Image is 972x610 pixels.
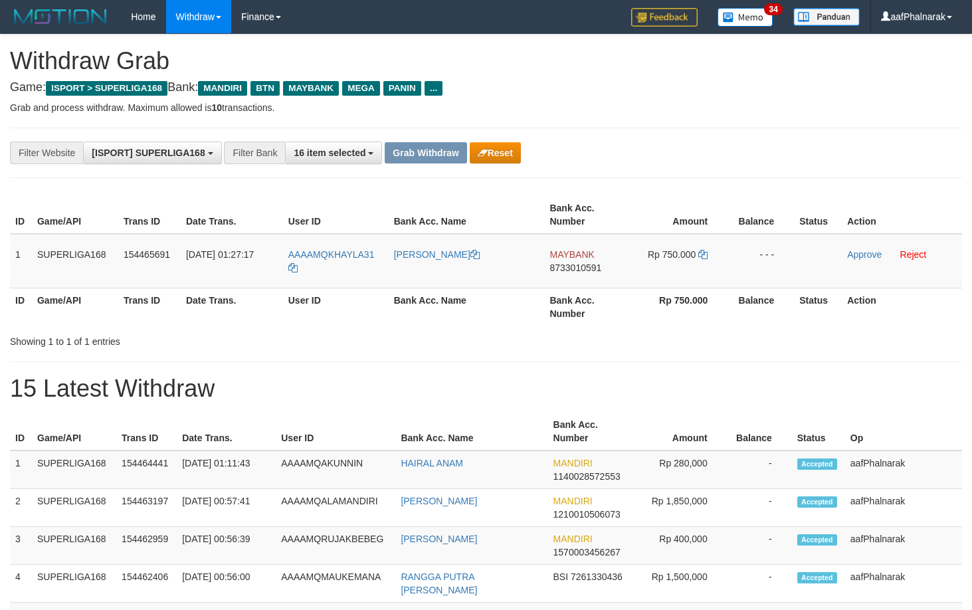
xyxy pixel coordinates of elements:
[553,458,593,468] span: MANDIRI
[794,196,842,234] th: Status
[728,288,794,326] th: Balance
[118,196,181,234] th: Trans ID
[553,534,593,544] span: MANDIRI
[842,288,962,326] th: Action
[401,534,477,544] a: [PERSON_NAME]
[383,81,421,96] span: PANIN
[83,142,221,164] button: [ISPORT] SUPERLIGA168
[181,196,283,234] th: Date Trans.
[631,489,728,527] td: Rp 1,850,000
[276,527,395,565] td: AAAAMQRUJAKBEBEG
[794,288,842,326] th: Status
[385,142,466,163] button: Grab Withdraw
[177,565,276,603] td: [DATE] 00:56:00
[389,196,545,234] th: Bank Acc. Name
[276,565,395,603] td: AAAAMQMAUKEMANA
[728,196,794,234] th: Balance
[728,234,794,288] td: - - -
[32,288,118,326] th: Game/API
[342,81,380,96] span: MEGA
[728,565,792,603] td: -
[845,451,962,489] td: aafPhalnarak
[553,547,621,558] span: Copy 1570003456267 to clipboard
[283,81,339,96] span: MAYBANK
[186,249,254,260] span: [DATE] 01:27:17
[181,288,283,326] th: Date Trans.
[900,249,927,260] a: Reject
[92,148,205,158] span: [ISPORT] SUPERLIGA168
[177,451,276,489] td: [DATE] 01:11:43
[276,413,395,451] th: User ID
[631,413,728,451] th: Amount
[283,196,389,234] th: User ID
[10,142,83,164] div: Filter Website
[470,142,521,163] button: Reset
[10,375,962,402] h1: 15 Latest Withdraw
[211,102,222,113] strong: 10
[401,496,477,506] a: [PERSON_NAME]
[10,234,32,288] td: 1
[10,451,32,489] td: 1
[548,413,631,451] th: Bank Acc. Number
[845,527,962,565] td: aafPhalnarak
[288,249,375,273] a: AAAAMQKHAYLA31
[285,142,382,164] button: 16 item selected
[118,288,181,326] th: Trans ID
[177,527,276,565] td: [DATE] 00:56:39
[728,527,792,565] td: -
[549,249,594,260] span: MAYBANK
[10,565,32,603] td: 4
[797,496,837,508] span: Accepted
[294,148,365,158] span: 16 item selected
[553,471,621,482] span: Copy 1140028572553 to clipboard
[116,489,177,527] td: 154463197
[10,7,111,27] img: MOTION_logo.png
[764,3,782,15] span: 34
[845,565,962,603] td: aafPhalnarak
[10,196,32,234] th: ID
[631,8,698,27] img: Feedback.jpg
[394,249,480,260] a: [PERSON_NAME]
[395,413,547,451] th: Bank Acc. Name
[631,527,728,565] td: Rp 400,000
[177,489,276,527] td: [DATE] 00:57:41
[628,288,728,326] th: Rp 750.000
[10,527,32,565] td: 3
[553,571,569,582] span: BSI
[10,489,32,527] td: 2
[571,571,623,582] span: Copy 7261330436 to clipboard
[728,413,792,451] th: Balance
[842,196,962,234] th: Action
[32,527,116,565] td: SUPERLIGA168
[553,496,593,506] span: MANDIRI
[283,288,389,326] th: User ID
[32,413,116,451] th: Game/API
[797,534,837,546] span: Accepted
[116,413,177,451] th: Trans ID
[116,527,177,565] td: 154462959
[10,288,32,326] th: ID
[32,196,118,234] th: Game/API
[728,451,792,489] td: -
[845,413,962,451] th: Op
[10,48,962,74] h1: Withdraw Grab
[276,489,395,527] td: AAAAMQALAMANDIRI
[32,451,116,489] td: SUPERLIGA168
[177,413,276,451] th: Date Trans.
[224,142,285,164] div: Filter Bank
[628,196,728,234] th: Amount
[544,196,628,234] th: Bank Acc. Number
[46,81,167,96] span: ISPORT > SUPERLIGA168
[276,451,395,489] td: AAAAMQAKUNNIN
[698,249,708,260] a: Copy 750000 to clipboard
[631,565,728,603] td: Rp 1,500,000
[10,413,32,451] th: ID
[718,8,773,27] img: Button%20Memo.svg
[792,413,845,451] th: Status
[847,249,882,260] a: Approve
[32,489,116,527] td: SUPERLIGA168
[793,8,860,26] img: panduan.png
[198,81,247,96] span: MANDIRI
[401,458,463,468] a: HAIRAL ANAM
[288,249,375,260] span: AAAAMQKHAYLA31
